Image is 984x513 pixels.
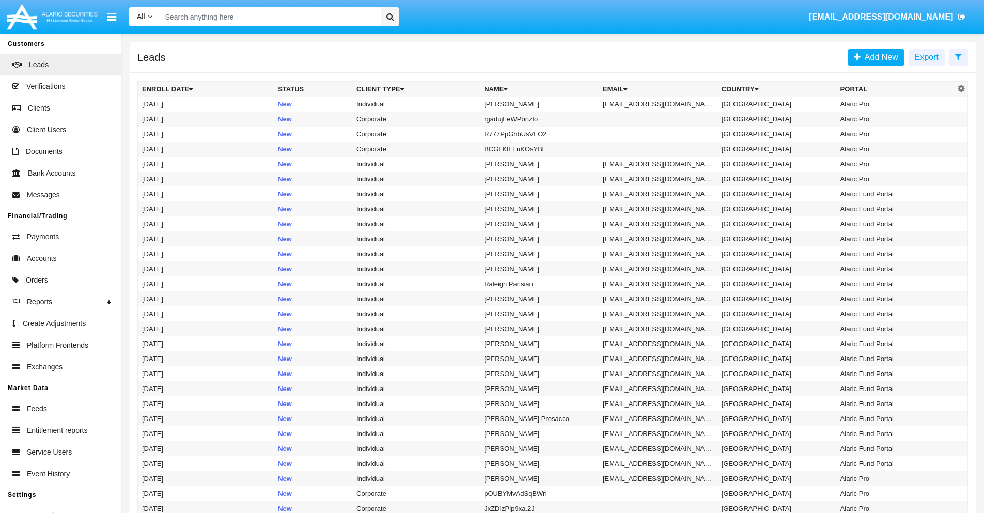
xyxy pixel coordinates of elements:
td: Alaric Pro [836,486,955,501]
th: Status [274,82,352,97]
td: New [274,201,352,216]
td: New [274,246,352,261]
td: [DATE] [138,142,274,157]
td: [PERSON_NAME] Prosacco [480,411,599,426]
td: New [274,97,352,112]
td: New [274,411,352,426]
img: Logo image [5,2,99,32]
td: [DATE] [138,471,274,486]
td: [GEOGRAPHIC_DATA] [717,321,836,336]
td: Alaric Fund Portal [836,441,955,456]
td: [DATE] [138,351,274,366]
td: [DATE] [138,456,274,471]
td: [GEOGRAPHIC_DATA] [717,396,836,411]
td: Corporate [352,127,480,142]
td: [EMAIL_ADDRESS][DOMAIN_NAME] [599,261,717,276]
td: [PERSON_NAME] [480,216,599,231]
td: Individual [352,441,480,456]
td: [DATE] [138,321,274,336]
td: New [274,142,352,157]
td: [PERSON_NAME] [480,306,599,321]
td: Alaric Fund Portal [836,201,955,216]
td: New [274,456,352,471]
td: [PERSON_NAME] [480,201,599,216]
td: New [274,471,352,486]
td: BCGLKlFFuKOsYBl [480,142,599,157]
a: Add New [848,49,904,66]
td: Individual [352,456,480,471]
td: Alaric Pro [836,127,955,142]
td: [DATE] [138,426,274,441]
td: [GEOGRAPHIC_DATA] [717,336,836,351]
span: Entitlement reports [27,425,88,436]
td: [DATE] [138,336,274,351]
td: Alaric Fund Portal [836,366,955,381]
td: [GEOGRAPHIC_DATA] [717,246,836,261]
span: Messages [27,190,60,200]
td: Alaric Fund Portal [836,276,955,291]
td: Individual [352,261,480,276]
span: Export [915,53,939,61]
td: New [274,426,352,441]
td: New [274,276,352,291]
td: Alaric Fund Portal [836,351,955,366]
td: [EMAIL_ADDRESS][DOMAIN_NAME] [599,276,717,291]
td: [GEOGRAPHIC_DATA] [717,486,836,501]
td: [GEOGRAPHIC_DATA] [717,127,836,142]
td: Alaric Fund Portal [836,396,955,411]
td: New [274,291,352,306]
td: Corporate [352,112,480,127]
td: Individual [352,276,480,291]
th: Portal [836,82,955,97]
td: Alaric Pro [836,112,955,127]
td: [DATE] [138,172,274,186]
td: Individual [352,321,480,336]
span: Documents [26,146,63,157]
td: [EMAIL_ADDRESS][DOMAIN_NAME] [599,306,717,321]
td: Alaric Pro [836,157,955,172]
td: [EMAIL_ADDRESS][DOMAIN_NAME] [599,336,717,351]
td: Individual [352,172,480,186]
td: New [274,112,352,127]
td: Alaric Fund Portal [836,291,955,306]
td: Individual [352,366,480,381]
td: [PERSON_NAME] [480,366,599,381]
td: [PERSON_NAME] [480,157,599,172]
td: [DATE] [138,396,274,411]
td: Individual [352,306,480,321]
td: [PERSON_NAME] [480,336,599,351]
td: [GEOGRAPHIC_DATA] [717,157,836,172]
span: Service Users [27,447,72,458]
td: Individual [352,97,480,112]
td: [PERSON_NAME] [480,456,599,471]
td: R777PpGhbUsVFO2 [480,127,599,142]
td: Individual [352,411,480,426]
td: [PERSON_NAME] [480,381,599,396]
td: [DATE] [138,186,274,201]
span: Clients [28,103,50,114]
td: Alaric Fund Portal [836,321,955,336]
td: New [274,186,352,201]
td: [EMAIL_ADDRESS][DOMAIN_NAME] [599,441,717,456]
span: Feeds [27,403,47,414]
input: Search [160,7,378,26]
td: [GEOGRAPHIC_DATA] [717,186,836,201]
td: [DATE] [138,381,274,396]
td: [GEOGRAPHIC_DATA] [717,142,836,157]
td: Alaric Fund Portal [836,216,955,231]
button: Export [909,49,945,66]
td: [PERSON_NAME] [480,426,599,441]
td: [GEOGRAPHIC_DATA] [717,261,836,276]
td: New [274,157,352,172]
td: Alaric Fund Portal [836,456,955,471]
td: [DATE] [138,291,274,306]
td: New [274,486,352,501]
td: [DATE] [138,486,274,501]
td: [DATE] [138,97,274,112]
span: Reports [27,297,52,307]
span: Orders [26,275,48,286]
td: [GEOGRAPHIC_DATA] [717,97,836,112]
td: [GEOGRAPHIC_DATA] [717,172,836,186]
span: Accounts [27,253,57,264]
td: Individual [352,216,480,231]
